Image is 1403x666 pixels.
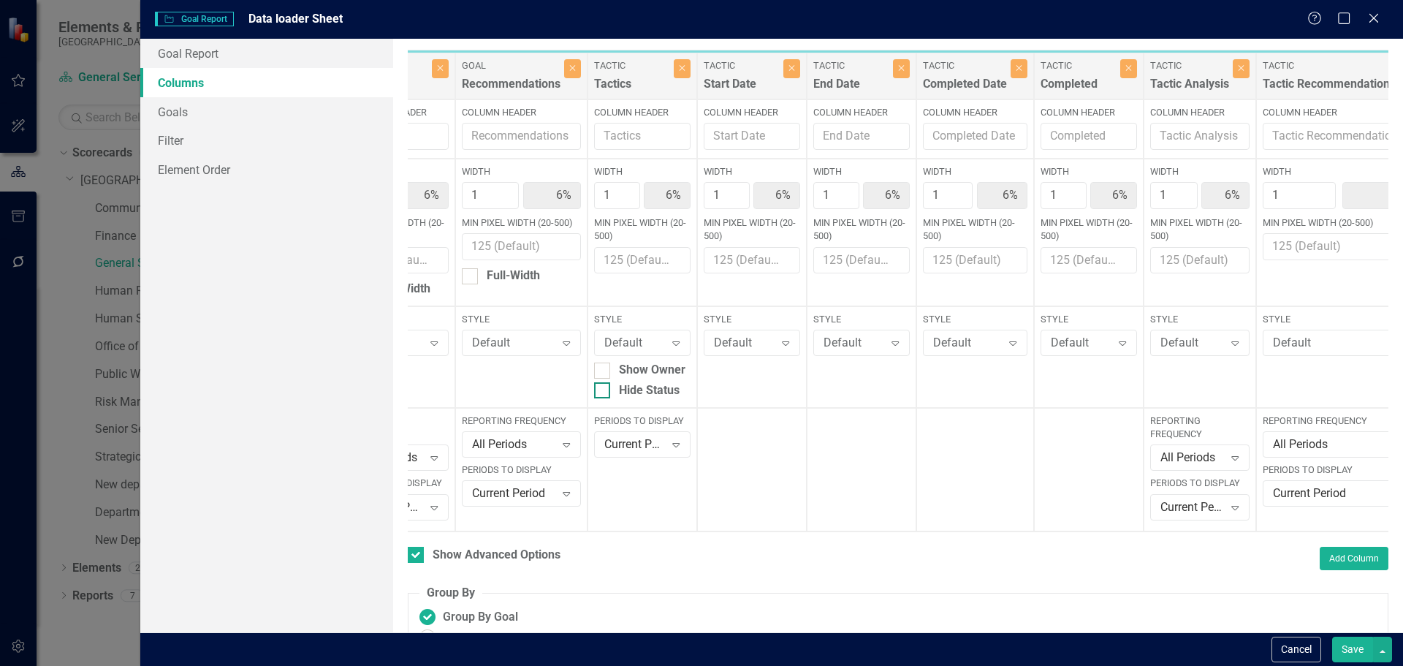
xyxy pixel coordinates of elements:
[704,59,780,72] label: Tactic
[594,182,640,209] input: Column Width
[462,313,581,326] label: Style
[462,182,519,209] input: Column Width
[594,415,691,428] label: Periods to Display
[462,123,581,150] input: Recommendations
[704,313,800,326] label: Style
[1160,499,1224,515] div: Current Period
[813,106,910,119] label: Column Header
[704,216,800,243] label: Min Pixel Width (20-500)
[594,76,670,100] div: Tactics
[923,106,1027,119] label: Column Header
[594,165,691,178] label: Width
[462,415,581,428] label: Reporting Frequency
[462,233,581,260] input: 125 (Default)
[1150,76,1229,100] div: Tactic Analysis
[813,247,910,274] input: 125 (Default)
[443,629,548,646] span: Group By Scorecard
[1263,182,1337,209] input: Column Width
[419,585,482,602] legend: Group By
[140,39,393,68] a: Goal Report
[1150,415,1250,442] label: Reporting Frequency
[140,97,393,126] a: Goals
[594,313,691,326] label: Style
[813,313,910,326] label: Style
[1041,216,1137,243] label: Min Pixel Width (20-500)
[704,123,800,150] input: Start Date
[1051,335,1111,352] div: Default
[923,182,973,209] input: Column Width
[462,106,581,119] label: Column Header
[1041,247,1137,274] input: 125 (Default)
[594,59,670,72] label: Tactic
[1150,216,1250,243] label: Min Pixel Width (20-500)
[472,485,555,502] div: Current Period
[619,362,685,379] div: Show Owner
[619,382,680,399] div: Hide Status
[1160,335,1224,352] div: Default
[813,76,889,100] div: End Date
[487,268,540,284] div: Full-Width
[923,123,1027,150] input: Completed Date
[443,609,518,626] span: Group By Goal
[824,335,884,352] div: Default
[704,165,800,178] label: Width
[923,247,1027,274] input: 125 (Default)
[923,59,1007,72] label: Tactic
[813,182,859,209] input: Column Width
[714,335,775,352] div: Default
[594,216,691,243] label: Min Pixel Width (20-500)
[933,335,1002,352] div: Default
[1273,436,1391,453] div: All Periods
[704,106,800,119] label: Column Header
[1273,485,1391,502] div: Current Period
[472,436,555,453] div: All Periods
[594,247,691,274] input: 125 (Default)
[594,123,691,150] input: Tactics
[1041,313,1137,326] label: Style
[604,436,665,453] div: Current Period
[704,182,750,209] input: Column Width
[1263,76,1396,100] div: Tactic Recommendations
[248,12,343,26] span: Data loader Sheet
[433,547,560,564] div: Show Advanced Options
[1332,637,1373,662] button: Save
[1041,182,1087,209] input: Column Width
[140,126,393,155] a: Filter
[604,335,665,352] div: Default
[813,59,889,72] label: Tactic
[462,76,560,100] div: Recommendations
[1263,59,1396,72] label: Tactic
[462,216,581,230] label: Min Pixel Width (20-500)
[140,155,393,184] a: Element Order
[813,123,910,150] input: End Date
[1041,59,1117,72] label: Tactic
[140,68,393,97] a: Columns
[1150,247,1250,274] input: 125 (Default)
[462,59,560,72] label: Goal
[1150,123,1250,150] input: Tactic Analysis
[704,76,780,100] div: Start Date
[1041,165,1137,178] label: Width
[1150,165,1250,178] label: Width
[1273,335,1391,352] div: Default
[1150,106,1250,119] label: Column Header
[462,165,581,178] label: Width
[1041,106,1137,119] label: Column Header
[1150,313,1250,326] label: Style
[1041,76,1117,100] div: Completed
[923,76,1007,100] div: Completed Date
[923,165,1027,178] label: Width
[594,106,691,119] label: Column Header
[704,247,800,274] input: 125 (Default)
[923,313,1027,326] label: Style
[1271,637,1321,662] button: Cancel
[1041,123,1137,150] input: Completed
[462,463,581,477] label: Periods to Display
[813,216,910,243] label: Min Pixel Width (20-500)
[1150,477,1250,490] label: Periods to Display
[1150,59,1229,72] label: Tactic
[1150,182,1198,209] input: Column Width
[1160,450,1224,466] div: All Periods
[1320,547,1388,570] button: Add Column
[155,12,234,26] span: Goal Report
